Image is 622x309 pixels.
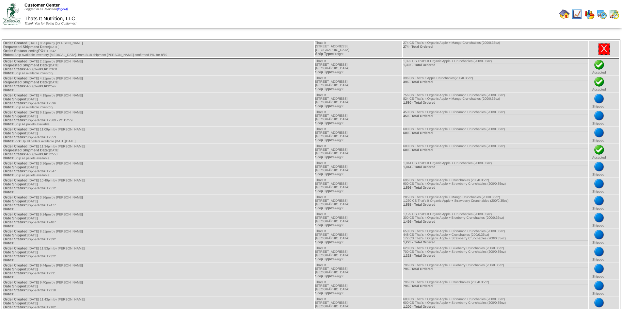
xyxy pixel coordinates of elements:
img: bluedot.png [594,213,604,223]
div: 1,596 - Total Ordered [403,186,588,190]
span: Order Status: [3,203,26,207]
span: Ship Type: [315,104,333,108]
td: Thats It [STREET_ADDRESS] [GEOGRAPHIC_DATA] Freight [315,246,402,263]
div: 600 - Total Ordered [403,148,588,152]
td: [DATE] 4:21pm by [PERSON_NAME] [DATE] Accepted t2597 [3,76,314,93]
span: Ship Type: [315,172,333,176]
td: Accepted [589,76,619,93]
td: 396 CS That's It Apple Crunchables(200/0.35oz) [403,76,588,93]
span: PO#: [38,49,47,53]
div: 1,200 - Total Ordered [403,305,588,309]
div: 1,275 - Total Ordered [403,240,588,244]
td: 650 CS That's It Organic Apple + Cinnamon Crunchables (200/0.35oz) 448 CS That's It Organic Apple... [403,229,588,246]
span: Order Created: [3,111,29,114]
span: Order Created: [3,230,29,233]
span: Order Status: [3,152,26,156]
span: Notes: [3,139,14,143]
td: Thats It [STREET_ADDRESS] [GEOGRAPHIC_DATA] Freight [315,110,402,127]
td: 756 CS That's It Organic Apple + Cinnamon Crunchables (200/0.35oz) 824 CS That's It Organic Apple... [403,93,588,110]
div: 1,580 - Total Ordered [403,101,588,105]
td: 274 CS That's It Organic Apple + Mango Crunchables (200/0.35oz) [403,41,588,57]
span: Requested Shipment Date: [3,45,49,49]
span: Order Created: [3,247,29,250]
span: Logged in as Jsalcedo [24,8,68,11]
td: Thats It [STREET_ADDRESS] [GEOGRAPHIC_DATA] Freight [315,161,402,178]
img: bluedot.png [594,230,604,240]
td: Thats It [STREET_ADDRESS] [GEOGRAPHIC_DATA] Freight [315,212,402,229]
td: Thats It [STREET_ADDRESS] [GEOGRAPHIC_DATA] Freight [315,195,402,212]
span: Ship Type: [315,155,333,159]
span: Order Status: [3,101,26,105]
span: Date Shipped: [3,199,27,203]
td: Shipped [589,127,619,144]
div: 1,044 - Total Ordered [403,165,588,169]
span: Order Created: [3,77,29,80]
span: Notes: [3,207,14,211]
td: Accepted [589,59,619,76]
img: line_graph.gif [572,9,582,19]
td: [DATE] 8:51pm by [PERSON_NAME] [DATE] Shipped T2392 [3,229,314,246]
span: Ship Type: [315,121,333,125]
td: [DATE] 11:09pm by [PERSON_NAME] [DATE] Shipped T2553 Pick Up all pallets available [DATE][DATE] [3,127,314,144]
td: Thats It [STREET_ADDRESS] [GEOGRAPHIC_DATA] Freight [315,59,402,76]
img: bluedot.png [594,264,604,274]
span: Order Created: [3,60,29,63]
td: Thats It [STREET_ADDRESS] [GEOGRAPHIC_DATA] Freight [315,93,402,110]
div: 450 - Total Ordered [403,114,588,118]
span: Ship Type: [315,274,333,278]
span: Order Created: [3,94,29,97]
td: 450 CS That's It Organic Apple + Cinnamon Crunchables (200/0.35oz) [403,110,588,127]
div: 1,499 - Total Ordered [403,220,588,224]
span: Order Created: [3,213,29,216]
span: Date Shipped: [3,284,27,288]
span: Date Shipped: [3,182,27,186]
td: Shipped [589,212,619,229]
span: Customer Center [24,3,60,8]
span: PO#: [38,254,47,258]
td: 796 CS That's It Organic Apple + Crunchables (200/0.35oz) [403,280,588,297]
span: PO#: [38,169,47,173]
span: Ship Type: [315,223,333,227]
span: Date Shipped: [3,301,27,305]
td: Shipped [589,229,619,246]
span: PO#: [38,220,47,224]
span: Order Created: [3,196,29,199]
span: PO#: [40,67,48,71]
span: Thank You for Being Our Customer! [24,22,76,26]
span: Notes: [3,190,14,194]
img: check.png [594,77,604,87]
span: Order Created: [3,281,29,284]
span: Order Status: [3,288,26,292]
td: Shipped [589,178,619,195]
td: Shipped [589,246,619,263]
div: 1,328 - Total Ordered [403,254,588,258]
span: Notes: [3,173,14,177]
span: Ship Type: [315,70,333,74]
span: Notes: [3,258,14,262]
td: [DATE] 2:51pm by [PERSON_NAME] [DATE] Accepted T2631 Ship all available inventory [3,59,314,76]
img: check.png [594,145,604,155]
td: 796 CS That's It Organic Apple + Blueberry Crunchables (200/0.35oz) [403,263,588,280]
span: Order Status: [3,220,26,224]
td: Accepted [589,144,619,161]
td: [DATE] 8:25pm by [PERSON_NAME] [DATE] Pending T2642 Ship available inventory [MEDICAL_DATA]. from... [3,41,314,57]
span: Order Created: [3,179,29,182]
img: bluedot.png [594,94,604,104]
span: Date Shipped: [3,216,27,220]
td: Thats It [STREET_ADDRESS] [GEOGRAPHIC_DATA] Freight [315,76,402,93]
span: Notes: [3,105,14,109]
span: Order Status: [3,169,26,173]
span: PO#: [38,203,47,207]
span: PO#: [40,84,48,88]
span: Date Shipped: [3,114,27,118]
span: Requested Shipment Date: [3,148,49,152]
span: Order Created: [3,128,29,131]
img: bluedot.png [594,298,604,308]
div: 600 - Total Ordered [403,131,588,135]
img: graph.gif [584,9,595,19]
td: [DATE] 9:44pm by [PERSON_NAME] [DATE] Shipped T2231 [3,263,314,280]
span: Order Status: [3,135,26,139]
span: Order Created: [3,298,29,301]
td: [DATE] 11:53pm by [PERSON_NAME] [DATE] Shipped T2322 [3,246,314,263]
span: Order Status: [3,237,26,241]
